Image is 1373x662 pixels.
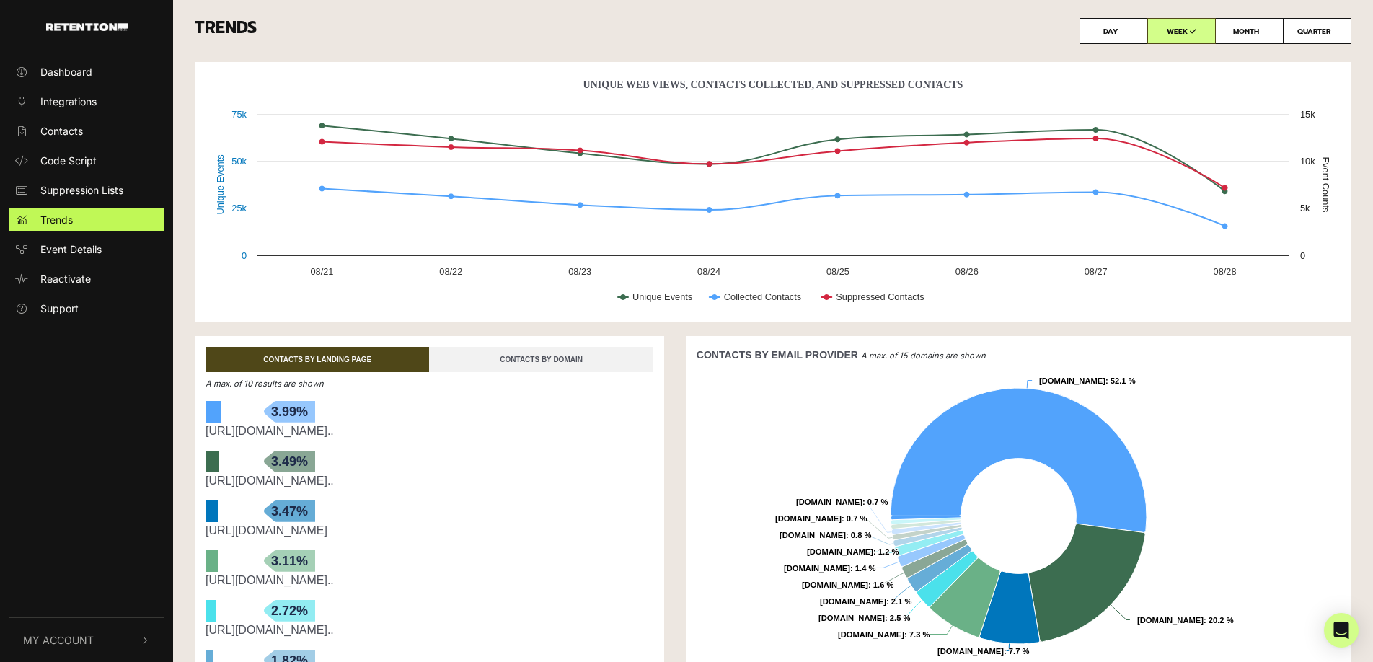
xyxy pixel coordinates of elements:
span: 3.47% [264,500,315,522]
text: 0 [1300,250,1305,261]
span: Code Script [40,153,97,168]
span: 3.49% [264,451,315,472]
tspan: [DOMAIN_NAME] [937,647,1004,656]
text: : 7.7 % [937,647,1029,656]
text: : 1.2 % [807,547,899,556]
label: MONTH [1215,18,1284,44]
tspan: [DOMAIN_NAME] [796,498,862,506]
text: Collected Contacts [724,291,801,302]
span: Trends [40,212,73,227]
text: 15k [1300,109,1315,120]
text: 08/26 [955,266,979,277]
div: https://www.consumeraffairs.com/finance/home-equity/get-matched/ [206,622,653,639]
div: https://my.consumeraffairs.com/walk-in-bathtubs/get-matched/ [206,472,653,490]
text: Event Counts [1320,157,1331,213]
text: 0 [242,250,247,261]
em: A max. of 10 results are shown [206,379,324,389]
span: Contacts [40,123,83,138]
tspan: [DOMAIN_NAME] [784,564,850,573]
a: [URL][DOMAIN_NAME].. [206,475,334,487]
em: A max. of 15 domains are shown [861,350,986,361]
tspan: [DOMAIN_NAME] [775,514,842,523]
tspan: [DOMAIN_NAME] [807,547,873,556]
a: Trends [9,208,164,231]
text: Unique Events [632,291,692,302]
tspan: [DOMAIN_NAME] [818,614,885,622]
text: Unique Web Views, Contacts Collected, And Suppressed Contacts [583,79,963,90]
text: 08/21 [310,266,333,277]
a: Support [9,296,164,320]
text: : 2.5 % [818,614,910,622]
svg: Unique Web Views, Contacts Collected, And Suppressed Contacts [206,73,1341,318]
a: Dashboard [9,60,164,84]
div: https://www.consumeraffairs.com/homeowners/home-warranties/get-matched/ [206,423,653,440]
tspan: [DOMAIN_NAME] [802,581,868,589]
text: : 2.1 % [820,597,911,606]
text: Suppressed Contacts [836,291,924,302]
div: https://www.consumeraffairs.com/automotive/auto-warranties/get-matched/ [206,572,653,589]
text: : 1.6 % [802,581,893,589]
text: 08/23 [568,266,591,277]
a: [URL][DOMAIN_NAME].. [206,574,334,586]
text: 5k [1300,203,1310,213]
a: Contacts [9,119,164,143]
a: [URL][DOMAIN_NAME].. [206,624,334,636]
span: Suppression Lists [40,182,123,198]
text: : 0.7 % [775,514,867,523]
text: 08/25 [826,266,849,277]
span: Reactivate [40,271,91,286]
span: Dashboard [40,64,92,79]
span: 3.11% [264,550,315,572]
text: : 0.8 % [780,531,871,539]
strong: CONTACTS BY EMAIL PROVIDER [697,349,858,361]
div: https://my.consumeraffairs.com/auto-warranties/ [206,522,653,539]
span: Integrations [40,94,97,109]
a: [URL][DOMAIN_NAME].. [206,425,334,437]
text: 08/27 [1085,266,1108,277]
div: Open Intercom Messenger [1324,613,1359,648]
text: : 20.2 % [1137,616,1234,625]
img: Retention.com [46,23,128,31]
h3: TRENDS [195,18,1351,44]
label: DAY [1080,18,1148,44]
a: CONTACTS BY DOMAIN [429,347,653,372]
text: 50k [231,156,247,167]
text: : 7.3 % [838,630,930,639]
text: 25k [231,203,247,213]
a: CONTACTS BY LANDING PAGE [206,347,429,372]
text: 10k [1300,156,1315,167]
text: : 0.7 % [796,498,888,506]
span: 2.72% [264,600,315,622]
a: Code Script [9,149,164,172]
label: WEEK [1147,18,1216,44]
a: Event Details [9,237,164,261]
span: 3.99% [264,401,315,423]
span: My Account [23,632,94,648]
label: QUARTER [1283,18,1351,44]
text: Unique Events [215,154,226,214]
span: Support [40,301,79,316]
text: 08/24 [697,266,720,277]
a: Reactivate [9,267,164,291]
tspan: [DOMAIN_NAME] [1039,376,1105,385]
a: Integrations [9,89,164,113]
a: Suppression Lists [9,178,164,202]
tspan: [DOMAIN_NAME] [838,630,904,639]
text: : 1.4 % [784,564,875,573]
tspan: [DOMAIN_NAME] [820,597,886,606]
text: 75k [231,109,247,120]
text: 08/22 [439,266,462,277]
tspan: [DOMAIN_NAME] [780,531,846,539]
a: [URL][DOMAIN_NAME] [206,524,327,537]
button: My Account [9,618,164,662]
tspan: [DOMAIN_NAME] [1137,616,1204,625]
text: : 52.1 % [1039,376,1136,385]
span: Event Details [40,242,102,257]
text: 08/28 [1214,266,1237,277]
